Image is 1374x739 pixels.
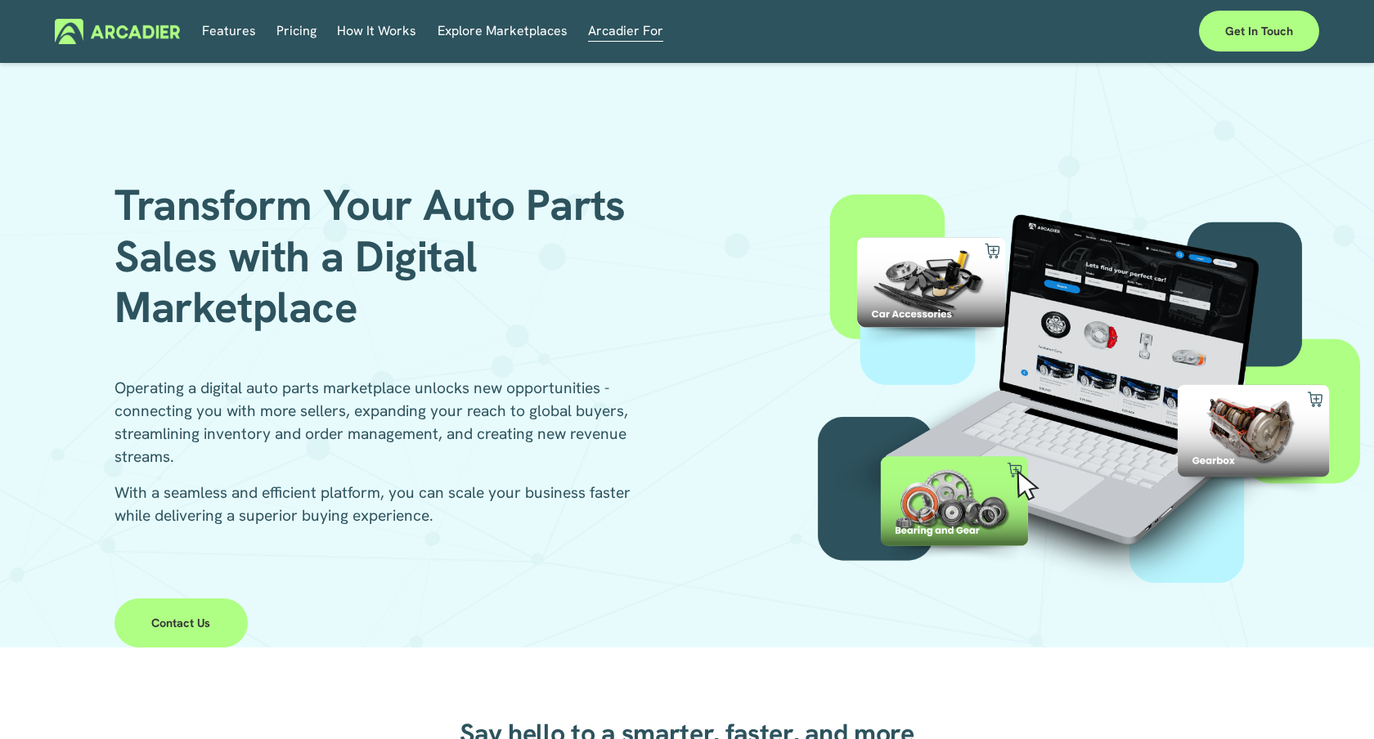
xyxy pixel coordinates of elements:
a: Pricing [276,19,317,44]
span: How It Works [337,20,416,43]
a: Contact Us [114,598,248,647]
a: Features [202,19,256,44]
p: Operating a digital auto parts marketplace unlocks new opportunities - connecting you with more s... [114,377,633,468]
a: folder dropdown [588,19,663,44]
span: Arcadier For [588,20,663,43]
h1: Transform Your Auto Parts Sales with a Digital Marketplace [114,180,681,333]
a: Explore Marketplaces [438,19,568,44]
img: Arcadier [55,19,180,44]
a: Get in touch [1199,11,1319,52]
p: With a seamless and efficient platform, you can scale your business faster while delivering a sup... [114,481,633,527]
a: folder dropdown [337,19,416,44]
